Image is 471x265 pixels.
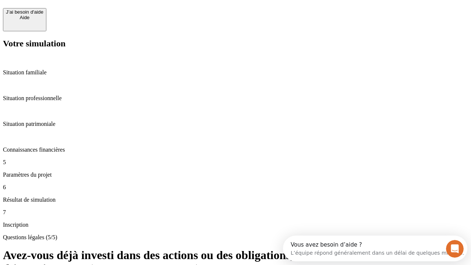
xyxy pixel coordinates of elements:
[3,222,468,228] p: Inscription
[3,184,468,191] p: 6
[3,39,468,49] h2: Votre simulation
[6,9,43,15] div: J’ai besoin d'aide
[3,172,468,178] p: Paramètres du projet
[3,209,468,216] p: 7
[3,3,203,23] div: Ouvrir le Messenger Intercom
[3,8,46,31] button: J’ai besoin d'aideAide
[3,159,468,166] p: 5
[8,12,181,20] div: L’équipe répond généralement dans un délai de quelques minutes.
[3,95,468,102] p: Situation professionnelle
[8,6,181,12] div: Vous avez besoin d’aide ?
[3,146,468,153] p: Connaissances financières
[446,240,464,258] iframe: Intercom live chat
[3,121,468,127] p: Situation patrimoniale
[283,236,467,261] iframe: Intercom live chat discovery launcher
[3,234,468,241] p: Questions légales (5/5)
[6,15,43,20] div: Aide
[3,197,468,203] p: Résultat de simulation
[3,69,468,76] p: Situation familiale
